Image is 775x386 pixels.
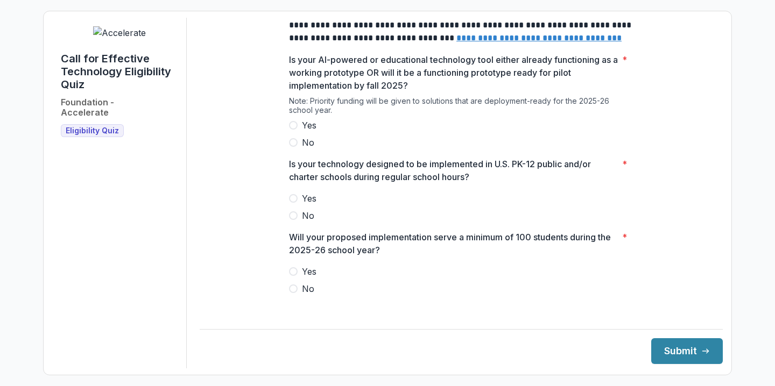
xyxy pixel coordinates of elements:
h1: Call for Effective Technology Eligibility Quiz [61,52,178,91]
span: No [302,136,314,149]
p: Will your proposed implementation serve a minimum of 100 students during the 2025-26 school year? [289,231,618,256]
img: Accelerate [93,26,146,39]
p: Is your technology designed to be implemented in U.S. PK-12 public and/or charter schools during ... [289,158,618,183]
button: Submit [651,338,723,364]
h2: Foundation - Accelerate [61,97,114,118]
span: Yes [302,119,316,132]
span: No [302,282,314,295]
p: Is your AI-powered or educational technology tool either already functioning as a working prototy... [289,53,618,92]
span: Yes [302,192,316,205]
span: No [302,209,314,222]
div: Note: Priority funding will be given to solutions that are deployment-ready for the 2025-26 schoo... [289,96,633,119]
span: Yes [302,265,316,278]
span: Eligibility Quiz [66,126,119,135]
p: Will your proposed implementation include partnerships with at least 2 school districts during th... [289,304,618,355]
